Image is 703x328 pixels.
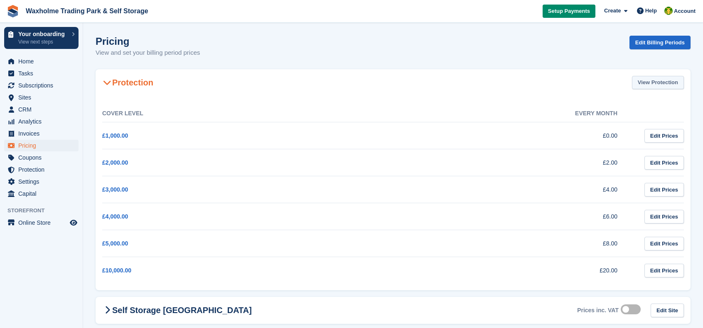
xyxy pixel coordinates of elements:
a: Edit Prices [644,237,684,250]
a: Your onboarding View next steps [4,27,79,49]
a: Edit Prices [644,183,684,197]
span: Online Store [18,217,68,228]
th: Every month [368,105,634,122]
a: £5,000.00 [102,240,128,247]
th: Cover Level [102,105,368,122]
a: menu [4,217,79,228]
td: £20.00 [368,257,634,284]
td: £6.00 [368,203,634,230]
span: Tasks [18,68,68,79]
span: Sites [18,92,68,103]
span: Invoices [18,128,68,139]
a: menu [4,164,79,175]
a: Edit Prices [644,129,684,143]
span: Protection [18,164,68,175]
h2: Protection [102,78,153,87]
a: £1,000.00 [102,132,128,139]
a: menu [4,56,79,67]
a: £10,000.00 [102,267,131,274]
p: Your onboarding [18,31,68,37]
img: Waxholme Self Storage [664,7,673,15]
a: Preview store [69,218,79,228]
a: menu [4,128,79,139]
a: menu [4,104,79,115]
a: menu [4,92,79,103]
span: Create [604,7,621,15]
a: menu [4,188,79,199]
a: Waxholme Trading Park & Self Storage [22,4,152,18]
a: £2,000.00 [102,159,128,166]
span: Storefront [7,207,83,215]
h1: Pricing [96,36,200,47]
p: View next steps [18,38,68,46]
span: Coupons [18,152,68,163]
a: View Protection [632,76,684,90]
a: menu [4,176,79,187]
span: Pricing [18,140,68,151]
td: £0.00 [368,122,634,149]
span: Analytics [18,116,68,127]
a: Edit Prices [644,210,684,224]
a: menu [4,140,79,151]
a: menu [4,116,79,127]
a: Edit Prices [644,264,684,277]
td: £2.00 [368,149,634,176]
span: CRM [18,104,68,115]
a: menu [4,80,79,91]
a: Edit Billing Periods [629,36,691,49]
img: stora-icon-8386f47178a22dfd0bd8f6a31ec36ba5ce8667c1dd55bd0f319d3a0aa187defe.svg [7,5,19,17]
span: Subscriptions [18,80,68,91]
p: View and set your billing period prices [96,48,200,58]
div: Prices inc. VAT [577,307,619,314]
a: Edit Prices [644,156,684,170]
span: Setup Payments [548,7,590,15]
a: menu [4,68,79,79]
span: Capital [18,188,68,199]
span: Account [674,7,696,15]
a: £3,000.00 [102,186,128,193]
td: £8.00 [368,230,634,257]
td: £4.00 [368,176,634,203]
a: menu [4,152,79,163]
span: Home [18,56,68,67]
a: Setup Payments [543,5,595,18]
h2: Self Storage [GEOGRAPHIC_DATA] [102,305,252,315]
span: Help [645,7,657,15]
a: Edit Site [651,304,684,317]
span: Settings [18,176,68,187]
a: £4,000.00 [102,213,128,220]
